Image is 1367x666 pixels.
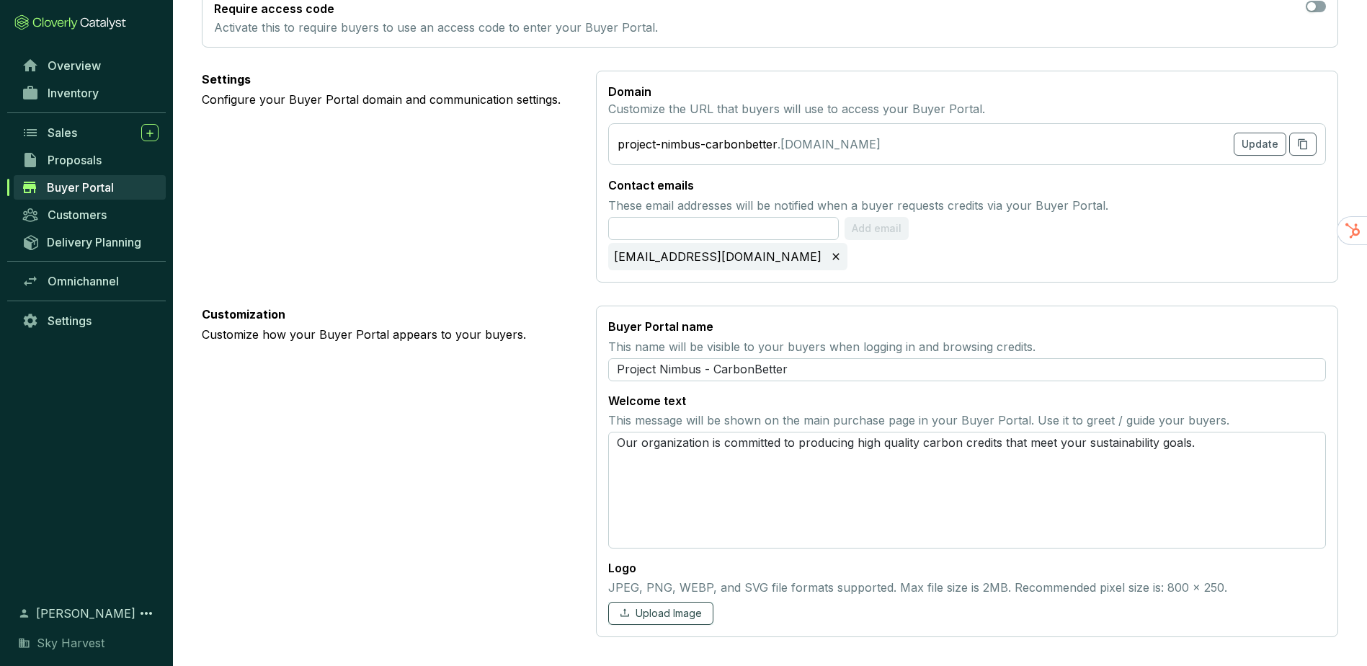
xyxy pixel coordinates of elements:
[14,230,166,254] a: Delivery Planning
[202,326,573,343] p: Customize how your Buyer Portal appears to your buyers.
[620,608,630,618] span: upload
[608,432,1326,549] textarea: Our organization is committed to producing high quality carbon credits that meet your sustainabil...
[14,148,166,172] a: Proposals
[608,393,686,409] p: Welcome text
[608,412,1326,429] p: This message will be shown on the main purchase page in your Buyer Portal. Use it to greet / guid...
[608,560,1326,576] p: Logo
[608,100,1326,117] p: Customize the URL that buyers will use to access your Buyer Portal.
[14,120,166,145] a: Sales
[1234,133,1286,156] button: Update
[47,235,141,249] span: Delivery Planning
[14,308,166,333] a: Settings
[608,602,713,625] button: Upload Image
[614,249,821,265] p: [EMAIL_ADDRESS][DOMAIN_NAME]
[202,71,573,88] p: Settings
[214,1,658,17] p: Require access code
[14,81,166,105] a: Inventory
[48,58,101,73] span: Overview
[47,180,114,195] span: Buyer Portal
[618,136,778,153] div: project-nimbus-carbonbetter
[608,197,1326,214] p: These email addresses will be notified when a buyer requests credits via your Buyer Portal.
[608,338,1326,355] p: This name will be visible to your buyers when logging in and browsing credits.
[14,175,166,200] a: Buyer Portal
[1242,137,1278,151] span: Update
[608,579,1326,596] p: JPEG, PNG, WEBP, and SVG file formats supported. Max file size is 2MB. Recommended pixel size is:...
[48,86,99,100] span: Inventory
[608,318,713,335] p: Buyer Portal name
[14,203,166,227] a: Customers
[202,91,573,108] p: Configure your Buyer Portal domain and communication settings.
[48,153,102,167] span: Proposals
[202,306,573,323] p: Customization
[636,606,702,621] span: Upload Image
[14,53,166,78] a: Overview
[608,177,1326,194] p: Contact emails
[37,634,104,652] span: Sky Harvest
[214,19,658,35] p: Activate this to require buyers to use an access code to enter your Buyer Portal.
[48,314,92,328] span: Settings
[48,208,107,222] span: Customers
[608,83,1326,100] p: Domain
[14,269,166,293] a: Omnichannel
[48,125,77,140] span: Sales
[48,274,119,288] span: Omnichannel
[36,605,135,622] span: [PERSON_NAME]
